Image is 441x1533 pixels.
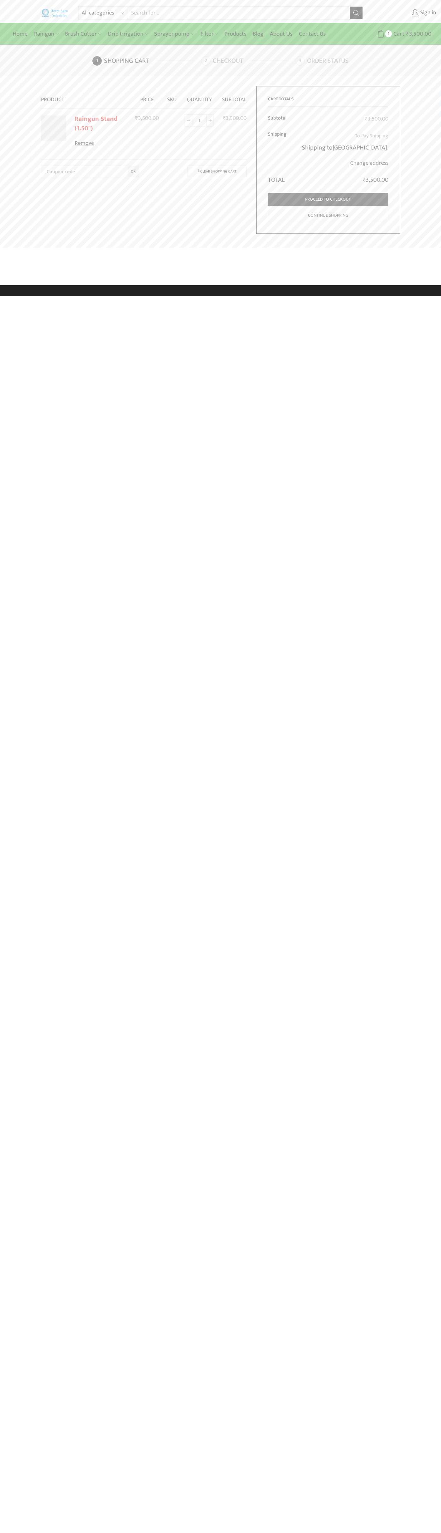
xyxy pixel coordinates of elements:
a: Remove [75,139,127,148]
a: 1 Cart ₹3,500.00 [369,28,432,40]
a: Raingun [31,26,62,41]
bdi: 3,500.00 [223,114,247,123]
th: Subtotal [218,86,247,109]
p: Shipping to . [296,143,388,153]
input: Product quantity [192,115,206,126]
span: ₹ [406,29,409,39]
a: Raingun Stand (1.50") [75,114,118,133]
span: ₹ [135,114,138,123]
a: Clear shopping cart [187,166,247,177]
a: Home [9,26,31,41]
input: OK [128,166,139,177]
bdi: 3,500.00 [365,114,388,124]
th: SKU [163,86,181,109]
span: ₹ [363,175,366,185]
h2: Cart totals [268,97,388,107]
label: To Pay Shipping [355,131,388,140]
a: Blog [250,26,267,41]
img: Rain Gun Stand 1.5 [41,115,66,141]
span: ₹ [223,114,226,123]
strong: [GEOGRAPHIC_DATA] [333,142,387,153]
a: About Us [267,26,296,41]
a: Drip Irrigation [105,26,151,41]
button: Search button [350,7,363,19]
span: Cart [392,30,404,38]
bdi: 3,500.00 [406,29,432,39]
th: Shipping [268,127,292,171]
a: Continue shopping [268,209,388,222]
th: Quantity [181,86,218,109]
span: 1 [385,30,392,37]
a: Checkout [201,56,294,66]
a: Change address [350,158,388,168]
a: Brush Cutter [62,26,104,41]
th: Product [41,86,131,109]
th: Subtotal [268,111,292,127]
th: Price [131,86,163,109]
a: Filter [197,26,221,41]
a: Sprayer pump [151,26,197,41]
span: Sign in [419,9,436,17]
input: Search for... [128,7,350,19]
bdi: 3,500.00 [363,175,388,185]
a: Contact Us [296,26,329,41]
span: ₹ [365,114,368,124]
bdi: 3,500.00 [135,114,159,123]
a: Proceed to checkout [268,193,388,206]
a: Products [221,26,250,41]
th: Total [268,171,292,185]
input: Coupon code [41,166,139,177]
a: Sign in [372,7,436,19]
